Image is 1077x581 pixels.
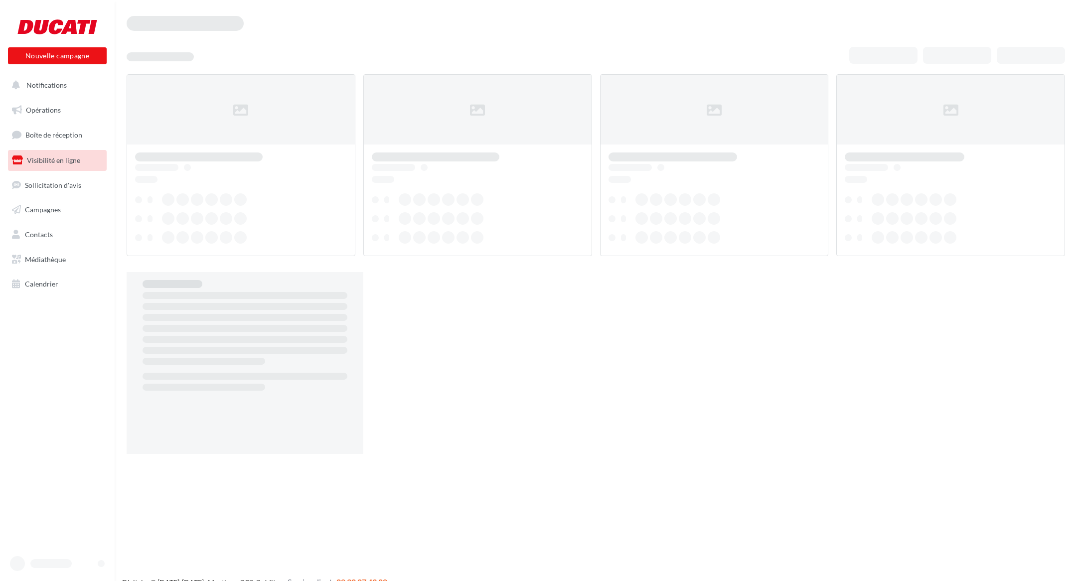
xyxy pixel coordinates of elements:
span: Boîte de réception [25,131,82,139]
a: Campagnes [6,199,109,220]
a: Sollicitation d'avis [6,175,109,196]
span: Opérations [26,106,61,114]
span: Contacts [25,230,53,239]
span: Calendrier [25,280,58,288]
a: Calendrier [6,274,109,294]
a: Opérations [6,100,109,121]
a: Visibilité en ligne [6,150,109,171]
a: Contacts [6,224,109,245]
button: Notifications [6,75,105,96]
span: Campagnes [25,205,61,214]
a: Boîte de réception [6,124,109,145]
span: Notifications [26,81,67,89]
span: Sollicitation d'avis [25,180,81,189]
span: Médiathèque [25,255,66,264]
button: Nouvelle campagne [8,47,107,64]
a: Médiathèque [6,249,109,270]
span: Visibilité en ligne [27,156,80,164]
